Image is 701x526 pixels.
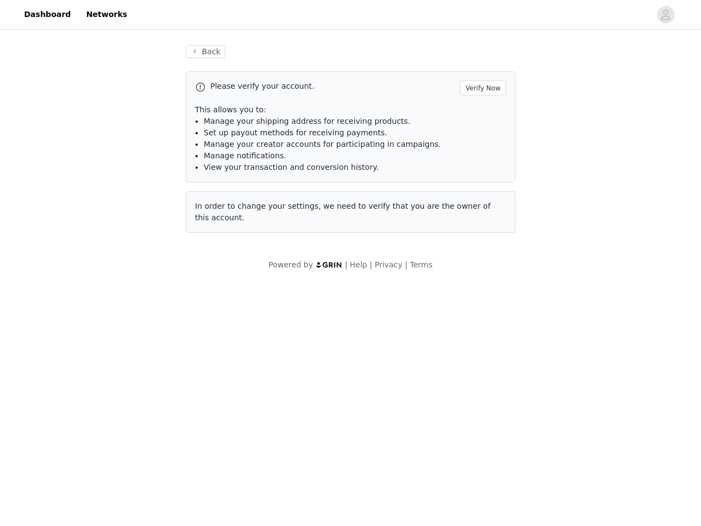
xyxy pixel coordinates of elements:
[660,6,671,24] div: avatar
[350,260,367,269] a: Help
[204,140,441,148] span: Manage your creator accounts for participating in campaigns.
[410,260,432,269] a: Terms
[375,260,403,269] a: Privacy
[210,81,456,92] p: Please verify your account.
[204,117,410,125] span: Manage your shipping address for receiving products.
[186,45,225,58] button: Back
[204,128,387,137] span: Set up payout methods for receiving payments.
[370,260,372,269] span: |
[195,104,506,116] p: This allows you to:
[195,202,491,222] span: In order to change your settings, we need to verify that you are the owner of this account.
[204,151,286,160] span: Manage notifications.
[79,2,134,27] a: Networks
[460,81,506,95] button: Verify Now
[405,260,407,269] span: |
[345,260,348,269] span: |
[268,260,313,269] span: Powered by
[315,261,343,268] img: logo
[204,163,378,171] span: View your transaction and conversion history.
[18,2,77,27] a: Dashboard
